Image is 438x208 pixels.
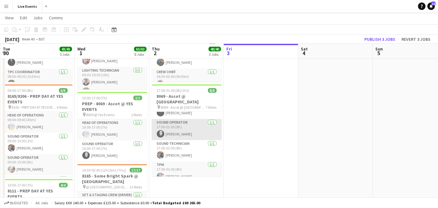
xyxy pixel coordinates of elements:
app-card-role: Lighting Operator1/1 [3,175,73,196]
span: 09:00-17:00 (8h) [8,88,33,93]
h3: PREP - 8069 - Ascot @ YES EVENTS [77,101,147,112]
div: BST [39,37,45,41]
a: Comms [46,14,65,22]
div: 8 Jobs [134,52,146,57]
span: 12 [431,2,436,6]
h3: 8069 - Ascot @ [GEOGRAPHIC_DATA] [152,93,222,105]
span: Total Budgeted £69 265.00 [152,201,200,205]
h3: 8111 - PREP DAY AT YES EVENTS [3,188,73,199]
button: Live Events [13,0,42,12]
app-card-role: Sound Operator1/117:00-01:00 (8h)[PERSON_NAME] [152,119,222,140]
span: Sun [375,46,383,52]
span: 17:00-01:00 (8h) (Fri) [157,88,189,93]
span: 6/6 [59,88,68,93]
app-card-role: Crew Chief1/116:30-02:00 (9h30m)[PERSON_NAME] [152,69,222,90]
span: 5 [374,50,383,57]
span: Tue [3,46,10,52]
span: 8/8 [208,88,217,93]
a: Edit [17,14,30,22]
a: View [2,14,16,22]
span: 2/2 [133,96,142,100]
span: @ [GEOGRAPHIC_DATA] - 8165 [86,185,130,189]
span: 4 [300,50,308,57]
button: Revert 3 jobs [399,35,433,43]
span: Edit [20,15,27,21]
a: Jobs [31,14,45,22]
span: Comms [49,15,63,21]
app-card-role: Sound Operator1/109:00-10:00 (1h)[PERSON_NAME] [3,133,73,154]
span: 8069 @ Yes Events [86,112,115,117]
span: 17/17 [130,168,142,173]
span: 8165 - PREP DAY AT YES EVENTS [12,105,57,110]
span: 11 Roles [130,185,142,189]
span: 4/4 [59,183,68,187]
div: 3 Jobs [209,52,221,57]
span: 3 [225,50,232,57]
span: 2 Roles [132,112,142,117]
button: Publish 3 jobs [362,35,398,43]
app-card-role: Head of Operations1/110:00-17:00 (7h)[PERSON_NAME] [77,119,147,140]
div: Salary £69 140.00 + Expenses £125.00 + Subsistence £0.00 = [55,201,200,205]
app-job-card: 09:00-17:00 (8h)6/68165/8206 - PREP DAY AT YES EVENTS 8165 - PREP DAY AT YES EVENTS6 RolesHead of... [3,84,73,177]
app-card-role: Head of Operations1/109:00-09:45 (45m)[PERSON_NAME] [3,112,73,133]
app-card-role: TPC Coordinator1/108:00-09:30 (1h30m)[PERSON_NAME] [3,69,73,90]
span: All jobs [34,201,49,205]
span: View [5,15,14,21]
span: 43/43 [60,47,72,51]
app-job-card: 17:00-01:00 (8h) (Fri)8/88069 - Ascot @ [GEOGRAPHIC_DATA] 8069 - Ascot @ [GEOGRAPHIC_DATA]7 Roles... [152,84,222,177]
span: 1 [76,50,85,57]
app-card-role: Sound Operator1/110:00-17:00 (7h)[PERSON_NAME] [77,140,147,162]
h3: 8165 - Some Bright Spark @ [GEOGRAPHIC_DATA] [77,173,147,184]
button: Budgeted [3,200,29,206]
app-card-role: Sound Operator1/109:00-15:00 (6h)[PERSON_NAME] [3,154,73,175]
a: 12 [427,2,435,10]
span: Wed [77,46,85,52]
div: [DATE] [5,36,19,42]
span: Thu [152,46,160,52]
span: 14:30-02:45 (12h15m) (Thu) [82,168,126,173]
span: Sat [301,46,308,52]
app-job-card: 10:00-17:00 (7h)2/2PREP - 8069 - Ascot @ YES EVENTS 8069 @ Yes Events2 RolesHead of Operations1/1... [77,92,147,162]
app-card-role: Lighting Technician3/309:30-19:30 (10h)[PERSON_NAME][PERSON_NAME] [77,67,147,106]
span: 10:00-17:00 (7h) [82,96,108,100]
span: 8069 - Ascot @ [GEOGRAPHIC_DATA] [161,105,206,110]
span: 40/40 [209,47,221,51]
span: Week 40 [21,37,36,41]
span: ! [87,57,91,61]
span: Budgeted [10,201,28,205]
span: Fri [226,46,232,52]
span: 10:00-17:00 (7h) [8,183,33,187]
span: 63/63 [134,47,147,51]
h3: 8165/8206 - PREP DAY AT YES EVENTS [3,93,73,105]
app-card-role: Sound Technician1/117:00-01:00 (8h)[PERSON_NAME] [152,140,222,161]
span: 6 Roles [57,105,68,110]
span: 2 [151,50,160,57]
span: 30 [2,50,10,57]
div: 5 Jobs [60,52,72,57]
span: Jobs [33,15,43,21]
span: 7 Roles [206,105,217,110]
app-card-role: TPM1/117:00-01:00 (8h)[PERSON_NAME] [152,161,222,182]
